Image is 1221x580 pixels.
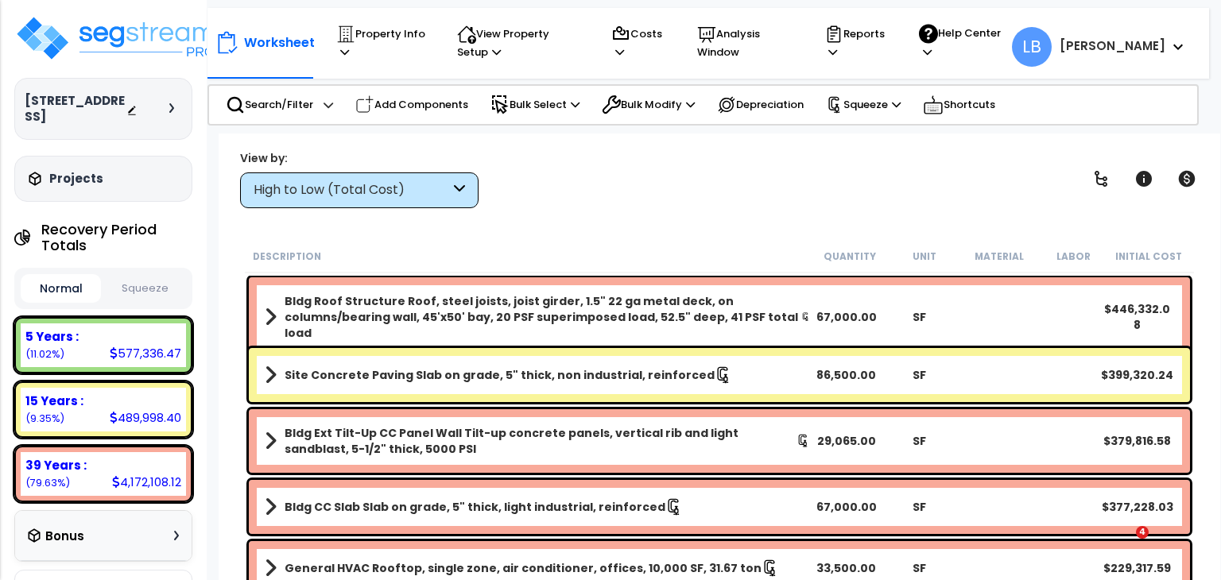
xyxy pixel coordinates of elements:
p: Bulk Modify [602,95,695,114]
div: View by: [240,150,479,166]
div: SF [883,499,955,515]
div: SF [883,560,955,576]
p: Reports [824,25,889,61]
img: logo_pro_r.png [14,14,221,62]
a: Assembly Title [265,557,810,579]
p: Search/Filter [226,95,313,114]
small: Unit [913,250,936,263]
button: Normal [21,274,101,303]
div: Depreciation [708,87,812,122]
b: Bldg Ext Tilt-Up CC Panel Wall Tilt-up concrete panels, vertical rib and light sandblast, 5-1/2" ... [285,425,797,457]
span: LB [1012,27,1052,67]
div: 577,336.47 [110,345,181,362]
small: 9.352108629394591% [25,412,64,425]
div: 29,065.00 [811,433,883,449]
div: Add Components [347,87,477,122]
p: Add Components [355,95,468,114]
p: Shortcuts [923,94,995,116]
p: Depreciation [717,95,804,114]
div: SF [883,367,955,383]
small: 11.019042884938424% [25,347,64,361]
a: Assembly Title [265,364,810,386]
p: Property Info [336,25,427,61]
a: Assembly Title [265,496,810,518]
b: Bldg CC Slab Slab on grade, 5" thick, light industrial, reinforced [285,499,665,515]
div: $446,332.08 [1101,301,1173,333]
button: Squeeze [105,275,185,303]
h3: Bonus [45,530,84,543]
div: Shortcuts [914,86,1004,124]
b: [PERSON_NAME] [1060,37,1165,54]
b: 5 Years : [25,328,79,345]
b: Bldg Roof Structure Roof, steel joists, joist girder, 1.5" 22 ga metal deck, on columns/bearing w... [285,293,801,341]
iframe: Intercom live chat [1103,526,1142,564]
div: SF [883,309,955,325]
b: General HVAC Rooftop, single zone, air conditioner, offices, 10,000 SF, 31.67 ton [285,560,762,576]
h3: Projects [49,171,103,187]
div: $229,317.59 [1101,560,1173,576]
div: High to Low (Total Cost) [254,181,450,199]
a: Assembly Title [265,293,810,341]
b: Site Concrete Paving Slab on grade, 5" thick, non industrial, reinforced [285,367,715,383]
b: 39 Years : [25,457,87,474]
small: Quantity [824,250,876,263]
div: 67,000.00 [811,499,883,515]
p: Worksheet [244,32,315,53]
small: Description [253,250,321,263]
div: 4,172,108.12 [112,474,181,490]
p: Costs [611,25,667,61]
small: 79.62884848566698% [25,476,70,489]
small: Material [975,250,1024,263]
p: Bulk Select [490,95,579,114]
div: 33,500.00 [811,560,883,576]
p: Analysis Window [697,25,794,61]
h3: [STREET_ADDRESS] [25,93,126,125]
div: 67,000.00 [811,309,883,325]
b: 15 Years : [25,392,83,409]
span: 4 [1136,526,1149,539]
p: Squeeze [826,96,901,114]
div: SF [883,433,955,449]
div: $399,320.24 [1101,367,1173,383]
div: $377,228.03 [1101,499,1173,515]
small: Initial Cost [1115,250,1182,263]
a: Assembly Title [265,425,810,457]
div: 489,998.40 [110,409,181,426]
div: 86,500.00 [811,367,883,383]
small: Labor [1057,250,1091,263]
div: $379,816.58 [1101,433,1173,449]
p: View Property Setup [457,25,580,61]
h4: Recovery Period Totals [41,222,192,253]
p: Help Center [919,24,1003,61]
